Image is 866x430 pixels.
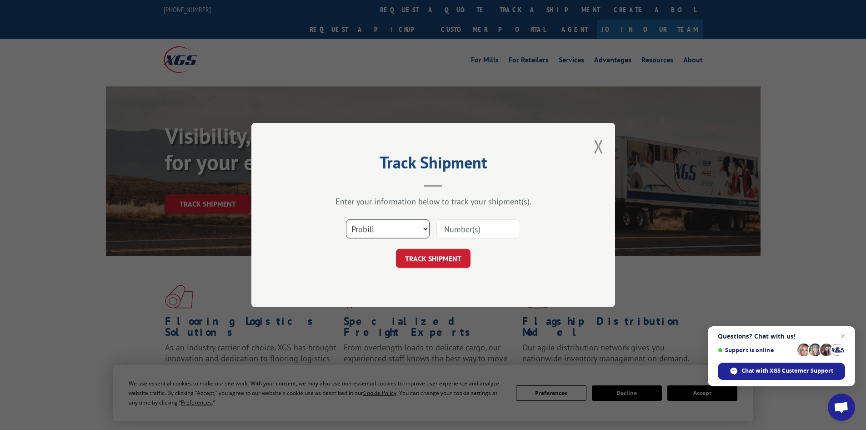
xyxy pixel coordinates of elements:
[396,249,471,268] button: TRACK SHIPMENT
[297,196,570,207] div: Enter your information below to track your shipment(s).
[718,333,845,340] span: Questions? Chat with us!
[837,331,848,342] span: Close chat
[297,156,570,173] h2: Track Shipment
[828,394,855,421] div: Open chat
[594,134,604,158] button: Close modal
[741,367,833,375] span: Chat with XGS Customer Support
[718,363,845,380] div: Chat with XGS Customer Support
[718,347,794,354] span: Support is online
[436,219,520,238] input: Number(s)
